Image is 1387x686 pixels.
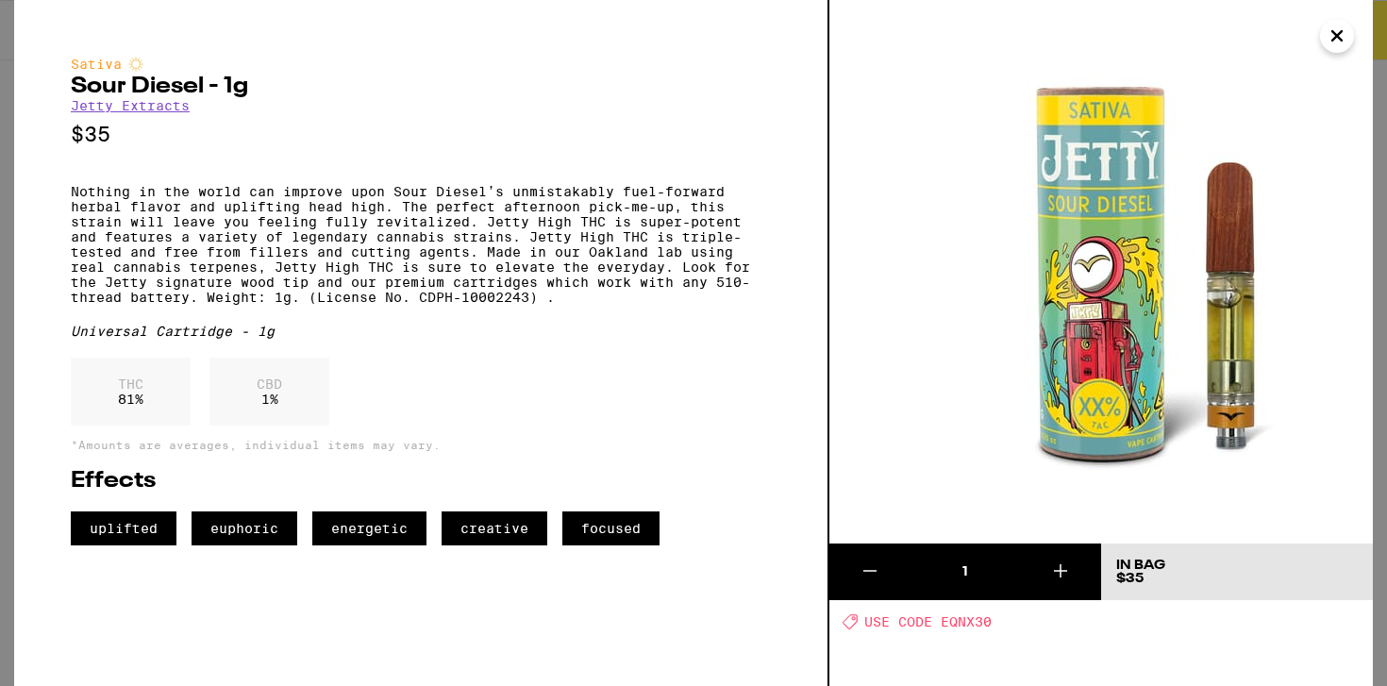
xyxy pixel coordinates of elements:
[864,614,992,629] span: USE CODE EQNX30
[71,57,771,72] div: Sativa
[71,324,771,339] div: Universal Cartridge - 1g
[71,358,191,426] div: 81 %
[71,184,771,305] p: Nothing in the world can improve upon Sour Diesel’s unmistakably fuel-forward herbal flavor and u...
[128,57,143,72] img: sativaColor.svg
[1320,19,1354,53] button: Close
[562,511,660,545] span: focused
[192,511,297,545] span: euphoric
[71,98,190,113] a: Jetty Extracts
[442,511,547,545] span: creative
[1116,572,1144,585] span: $35
[71,75,771,98] h2: Sour Diesel - 1g
[71,511,176,545] span: uplifted
[71,123,771,146] p: $35
[312,511,426,545] span: energetic
[209,358,329,426] div: 1 %
[911,562,1019,581] div: 1
[1101,544,1373,600] button: In Bag$35
[71,470,771,493] h2: Effects
[71,439,771,451] p: *Amounts are averages, individual items may vary.
[1116,559,1165,572] div: In Bag
[118,376,143,392] p: THC
[257,376,282,392] p: CBD
[11,13,136,28] span: Hi. Need any help?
